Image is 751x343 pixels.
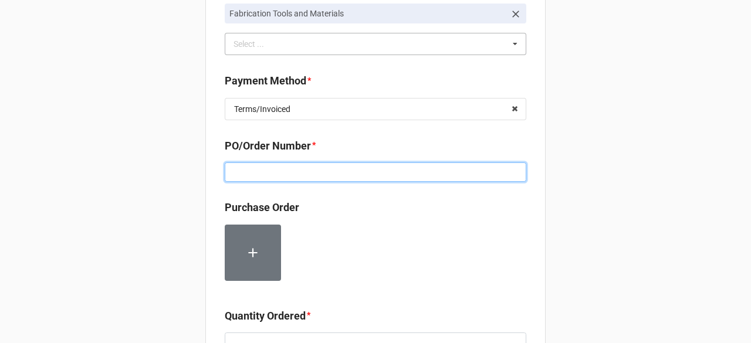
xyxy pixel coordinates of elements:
label: Quantity Ordered [225,308,306,324]
div: Terms/Invoiced [234,105,290,113]
label: PO/Order Number [225,138,311,154]
p: Fabrication Tools and Materials [229,8,505,19]
label: Payment Method [225,73,306,89]
label: Purchase Order [225,199,299,216]
div: Select ... [231,38,281,51]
